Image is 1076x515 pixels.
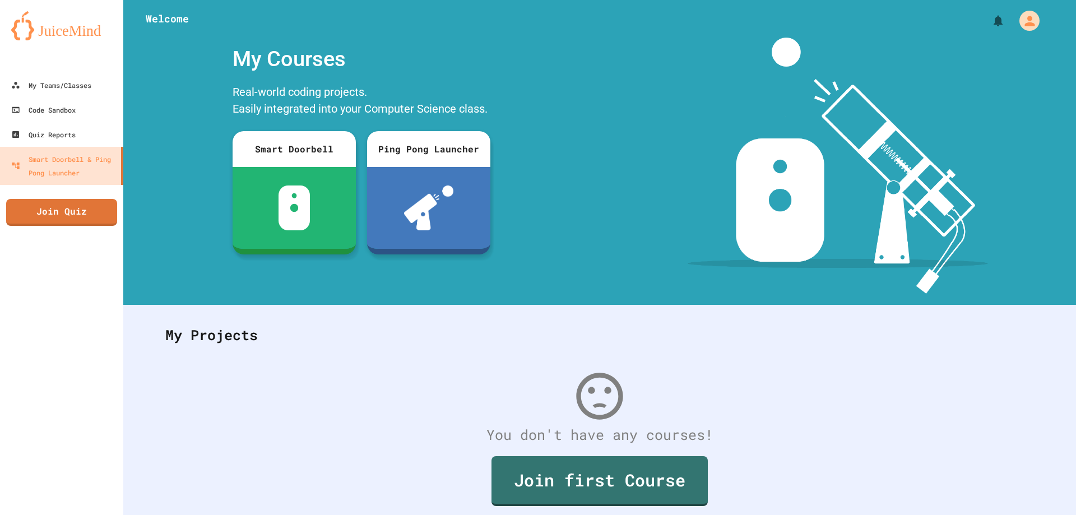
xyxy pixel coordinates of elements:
div: Ping Pong Launcher [367,131,490,167]
img: sdb-white.svg [279,185,310,230]
div: My Courses [227,38,496,81]
div: Real-world coding projects. Easily integrated into your Computer Science class. [227,81,496,123]
div: My Projects [154,313,1045,357]
div: Quiz Reports [11,128,76,141]
img: ppl-with-ball.png [404,185,454,230]
a: Join first Course [491,456,708,506]
div: My Account [1008,8,1042,34]
a: Join Quiz [6,199,117,226]
div: You don't have any courses! [154,424,1045,446]
div: My Notifications [971,11,1008,30]
img: logo-orange.svg [11,11,112,40]
div: Smart Doorbell [233,131,356,167]
img: banner-image-my-projects.png [688,38,988,294]
div: Smart Doorbell & Ping Pong Launcher [11,152,117,179]
div: Code Sandbox [11,103,76,117]
div: My Teams/Classes [11,78,91,92]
